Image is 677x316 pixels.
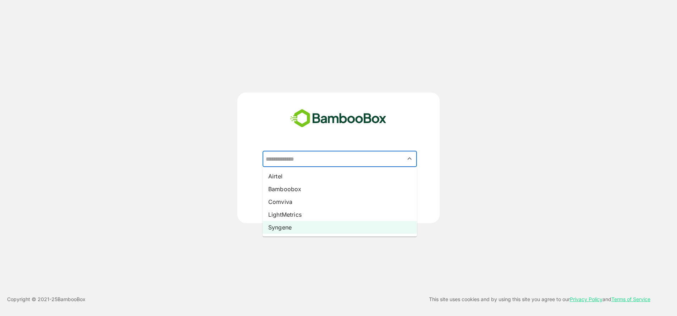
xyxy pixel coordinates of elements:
li: Comviva [263,195,417,208]
button: Close [405,154,414,163]
img: bamboobox [286,107,390,130]
li: Bamboobox [263,183,417,195]
p: This site uses cookies and by using this site you agree to our and [429,295,650,304]
p: Copyright © 2021- 25 BambooBox [7,295,86,304]
a: Privacy Policy [570,296,602,302]
li: LightMetrics [263,208,417,221]
a: Terms of Service [611,296,650,302]
li: Syngene [263,221,417,234]
li: Airtel [263,170,417,183]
